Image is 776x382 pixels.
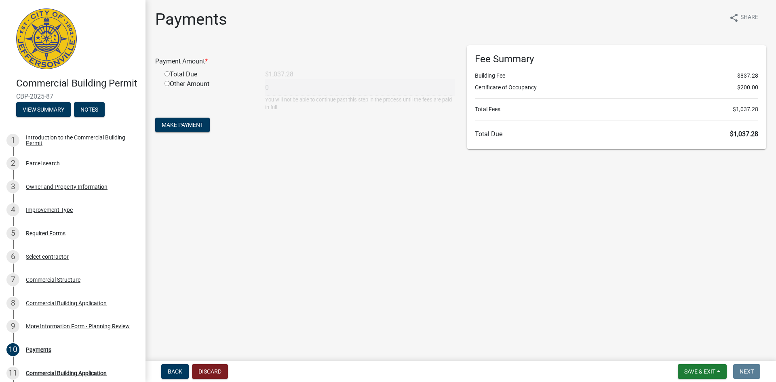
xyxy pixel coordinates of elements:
button: Next [733,364,760,379]
button: Make Payment [155,118,210,132]
button: shareShare [723,10,765,25]
div: Commercial Building Application [26,370,107,376]
div: More Information Form - Planning Review [26,323,130,329]
span: $200.00 [737,83,758,92]
div: Payment Amount [149,57,461,66]
h4: Commercial Building Permit [16,78,139,89]
button: View Summary [16,102,71,117]
div: Required Forms [26,230,65,236]
div: Parcel search [26,160,60,166]
wm-modal-confirm: Notes [74,107,105,113]
span: CBP-2025-87 [16,93,129,100]
div: Other Amount [158,79,259,111]
div: Payments [26,347,51,352]
div: 4 [6,203,19,216]
div: Total Due [158,70,259,79]
li: Certificate of Occupancy [475,83,758,92]
span: $837.28 [737,72,758,80]
div: Improvement Type [26,207,73,213]
span: Next [740,368,754,375]
div: Commercial Structure [26,277,80,283]
button: Back [161,364,189,379]
div: 2 [6,157,19,170]
h1: Payments [155,10,227,29]
span: Share [740,13,758,23]
span: Make Payment [162,122,203,128]
div: 6 [6,250,19,263]
span: Back [168,368,182,375]
div: 8 [6,297,19,310]
i: share [729,13,739,23]
div: Introduction to the Commercial Building Permit [26,135,133,146]
div: 10 [6,343,19,356]
button: Discard [192,364,228,379]
li: Building Fee [475,72,758,80]
li: Total Fees [475,105,758,114]
div: 1 [6,134,19,147]
span: Save & Exit [684,368,715,375]
wm-modal-confirm: Summary [16,107,71,113]
div: 7 [6,273,19,286]
div: 11 [6,367,19,380]
button: Save & Exit [678,364,727,379]
img: City of Jeffersonville, Indiana [16,8,77,69]
button: Notes [74,102,105,117]
span: $1,037.28 [730,130,758,138]
span: $1,037.28 [733,105,758,114]
div: 5 [6,227,19,240]
h6: Fee Summary [475,53,758,65]
div: Commercial Building Application [26,300,107,306]
div: Owner and Property Information [26,184,108,190]
div: 3 [6,180,19,193]
div: 9 [6,320,19,333]
div: Select contractor [26,254,69,260]
h6: Total Due [475,130,758,138]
